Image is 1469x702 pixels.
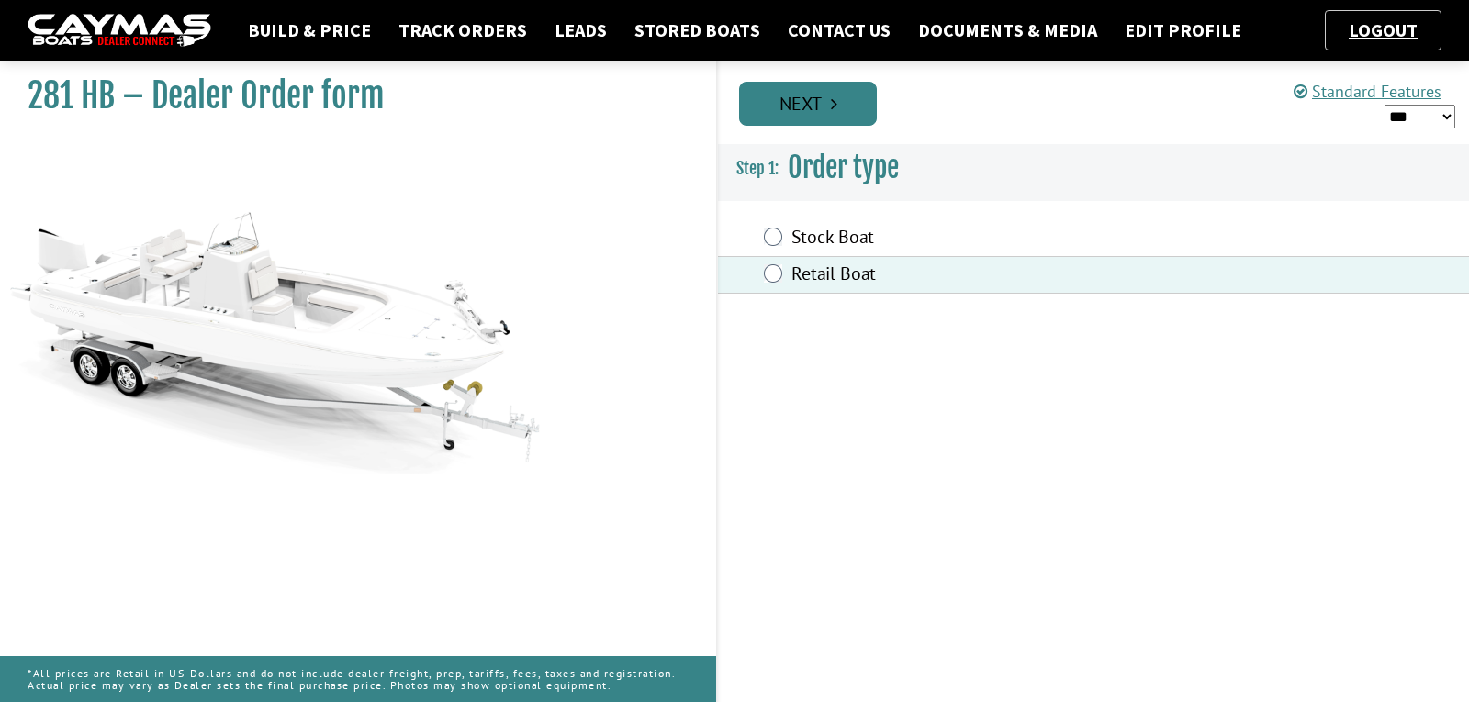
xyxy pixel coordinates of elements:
a: Next [739,82,877,126]
a: Leads [545,18,616,42]
label: Retail Boat [791,262,1198,289]
ul: Pagination [734,79,1469,126]
a: Stored Boats [625,18,769,42]
p: *All prices are Retail in US Dollars and do not include dealer freight, prep, tariffs, fees, taxe... [28,658,689,700]
a: Edit Profile [1116,18,1250,42]
a: Logout [1340,18,1427,41]
label: Stock Boat [791,226,1198,252]
a: Contact Us [779,18,900,42]
h1: 281 HB – Dealer Order form [28,75,670,117]
a: Documents & Media [909,18,1106,42]
h3: Order type [718,134,1469,202]
a: Build & Price [239,18,380,42]
a: Standard Features [1294,81,1441,102]
a: Track Orders [389,18,536,42]
img: caymas-dealer-connect-2ed40d3bc7270c1d8d7ffb4b79bf05adc795679939227970def78ec6f6c03838.gif [28,14,211,48]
